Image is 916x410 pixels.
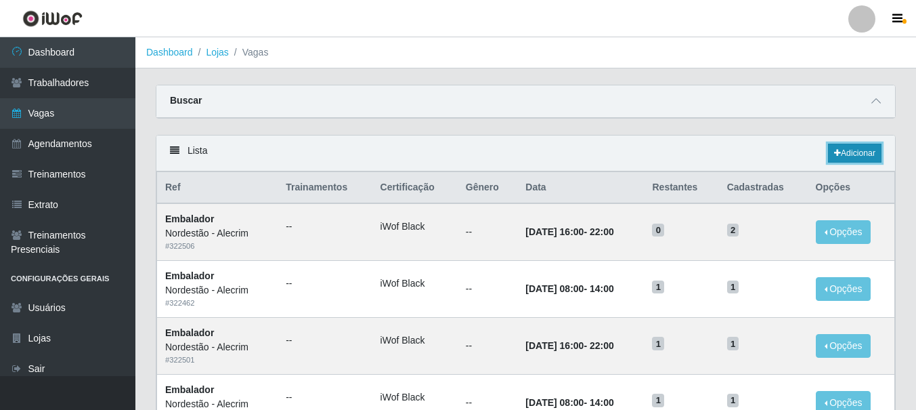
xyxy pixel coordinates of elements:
[286,333,364,348] ul: --
[157,172,278,204] th: Ref
[816,220,871,244] button: Opções
[146,47,193,58] a: Dashboard
[165,270,214,281] strong: Embalador
[165,340,269,354] div: Nordestão - Alecrim
[165,226,269,241] div: Nordestão - Alecrim
[816,334,871,358] button: Opções
[727,337,739,350] span: 1
[517,172,644,204] th: Data
[652,394,664,407] span: 1
[808,172,895,204] th: Opções
[380,390,450,405] li: iWof Black
[525,340,584,351] time: [DATE] 16:00
[828,144,881,163] a: Adicionar
[206,47,228,58] a: Lojas
[156,136,895,171] div: Lista
[458,172,517,204] th: Gênero
[525,340,613,351] strong: -
[727,224,739,237] span: 2
[286,276,364,291] ul: --
[286,220,364,234] ul: --
[644,172,718,204] th: Restantes
[165,298,269,309] div: # 322462
[380,220,450,234] li: iWof Black
[590,283,614,294] time: 14:00
[719,172,808,204] th: Cadastradas
[727,394,739,407] span: 1
[652,281,664,294] span: 1
[525,226,584,237] time: [DATE] 16:00
[165,384,214,395] strong: Embalador
[458,317,517,374] td: --
[380,333,450,348] li: iWof Black
[372,172,458,204] th: Certificação
[165,327,214,338] strong: Embalador
[590,226,614,237] time: 22:00
[380,276,450,291] li: iWof Black
[229,45,269,60] li: Vagas
[590,340,614,351] time: 22:00
[286,390,364,405] ul: --
[165,241,269,252] div: # 322506
[458,261,517,318] td: --
[652,337,664,350] span: 1
[525,397,613,408] strong: -
[458,203,517,260] td: --
[22,10,83,27] img: CoreUI Logo
[652,224,664,237] span: 0
[165,283,269,298] div: Nordestão - Alecrim
[816,277,871,301] button: Opções
[727,281,739,294] span: 1
[525,283,584,294] time: [DATE] 08:00
[165,354,269,366] div: # 322501
[170,95,202,106] strong: Buscar
[135,37,916,68] nav: breadcrumb
[525,283,613,294] strong: -
[525,226,613,237] strong: -
[165,213,214,224] strong: Embalador
[590,397,614,408] time: 14:00
[525,397,584,408] time: [DATE] 08:00
[278,172,372,204] th: Trainamentos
